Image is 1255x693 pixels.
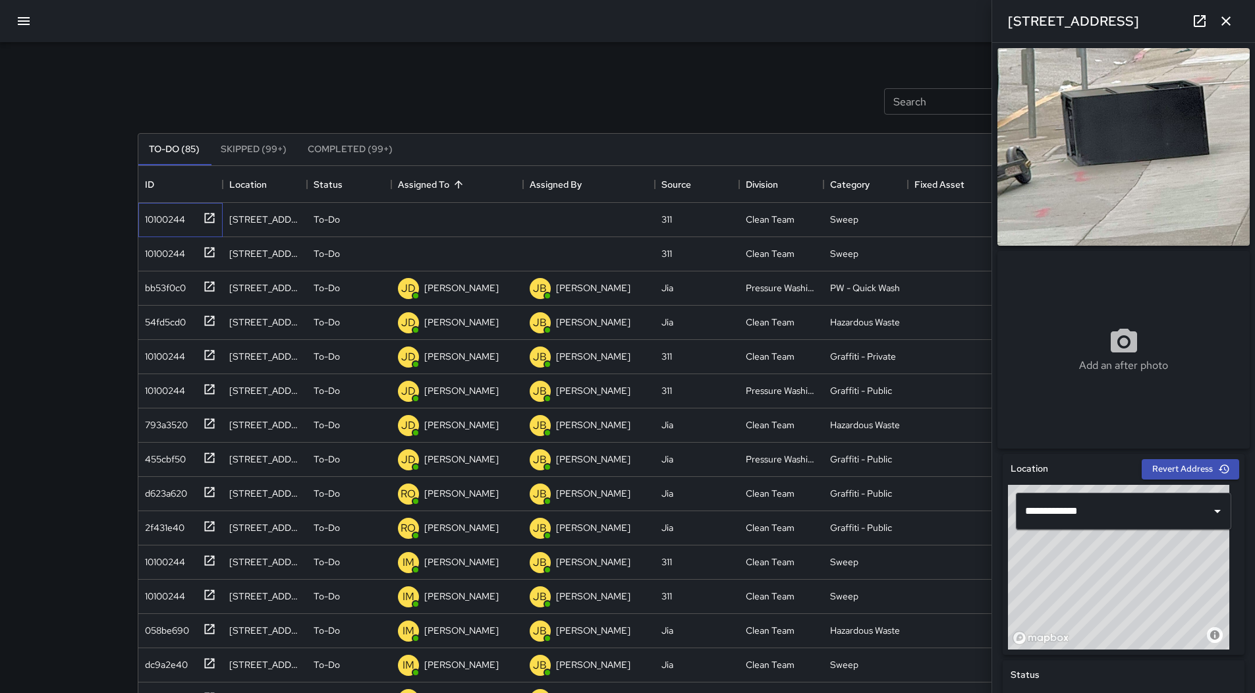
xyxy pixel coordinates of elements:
div: Assigned To [398,166,449,203]
div: 311 [661,213,672,226]
div: Clean Team [746,247,795,260]
div: 455cbf50 [140,447,186,466]
div: dc9a2e40 [140,653,188,671]
div: 1500 Market Street [229,453,300,466]
p: [PERSON_NAME] [556,350,630,363]
button: Skipped (99+) [210,134,297,165]
div: Hazardous Waste [830,624,900,637]
p: JD [401,315,416,331]
p: To-Do [314,590,340,603]
div: Clean Team [746,590,795,603]
p: [PERSON_NAME] [424,624,499,637]
div: Pressure Washing [746,453,817,466]
div: ID [138,166,223,203]
div: Source [661,166,691,203]
p: To-Do [314,624,340,637]
div: Jia [661,624,673,637]
p: [PERSON_NAME] [424,281,499,294]
div: Clean Team [746,658,795,671]
div: 10100244 [140,584,185,603]
div: Clean Team [746,350,795,363]
p: To-Do [314,350,340,363]
p: JB [533,623,547,639]
div: Graffiti - Public [830,487,892,500]
div: Clean Team [746,213,795,226]
p: JB [533,452,547,468]
p: [PERSON_NAME] [424,590,499,603]
p: [PERSON_NAME] [556,624,630,637]
div: Graffiti - Public [830,453,892,466]
p: To-Do [314,247,340,260]
p: [PERSON_NAME] [424,316,499,329]
div: Jia [661,521,673,534]
p: [PERSON_NAME] [556,487,630,500]
p: JD [401,281,416,296]
p: [PERSON_NAME] [556,384,630,397]
div: 058be690 [140,619,189,637]
p: JB [533,520,547,536]
div: Status [307,166,391,203]
div: Clean Team [746,316,795,329]
div: 530 Mcallister Street [229,590,300,603]
div: Jia [661,418,673,431]
div: 793a3520 [140,413,188,431]
p: JB [533,315,547,331]
div: Graffiti - Public [830,521,892,534]
div: Fixed Asset [908,166,992,203]
div: Clean Team [746,555,795,568]
p: To-Do [314,658,340,671]
p: [PERSON_NAME] [556,658,630,671]
p: [PERSON_NAME] [556,281,630,294]
p: To-Do [314,453,340,466]
div: Jia [661,487,673,500]
div: 10100244 [140,208,185,226]
div: Assigned By [523,166,655,203]
div: 69 Polk Street [229,418,300,431]
div: Graffiti - Public [830,384,892,397]
div: Location [229,166,267,203]
div: 180 Redwood Street [229,658,300,671]
div: 311 [661,555,672,568]
div: 311 [661,384,672,397]
p: RO [401,486,416,502]
p: [PERSON_NAME] [556,521,630,534]
p: JB [533,589,547,605]
div: Source [655,166,739,203]
p: JD [401,418,416,433]
p: To-Do [314,555,340,568]
p: [PERSON_NAME] [556,418,630,431]
p: [PERSON_NAME] [424,521,499,534]
div: 53 Oak Street [229,213,300,226]
div: PW - Quick Wash [830,281,900,294]
p: JB [533,555,547,570]
div: Jia [661,453,673,466]
p: [PERSON_NAME] [424,453,499,466]
p: JB [533,349,547,365]
p: JB [533,657,547,673]
p: [PERSON_NAME] [556,555,630,568]
div: Pressure Washing [746,281,817,294]
p: IM [403,657,414,673]
div: Status [314,166,343,203]
p: [PERSON_NAME] [556,453,630,466]
div: Clean Team [746,487,795,500]
div: 95 Hayes Street [229,281,300,294]
div: 66 Grove Street [229,316,300,329]
p: [PERSON_NAME] [556,316,630,329]
div: 311 [661,247,672,260]
button: Sort [449,175,468,194]
div: 246 Ivy Street [229,247,300,260]
button: Completed (99+) [297,134,403,165]
p: To-Do [314,521,340,534]
div: Assigned By [530,166,582,203]
div: Clean Team [746,418,795,431]
p: JD [401,349,416,365]
div: 150 Redwood Street [229,624,300,637]
p: To-Do [314,487,340,500]
div: Graffiti - Private [830,350,896,363]
div: 54fd5cd0 [140,310,186,329]
div: Sweep [830,555,858,568]
div: Jia [661,316,673,329]
div: Category [823,166,908,203]
div: Pressure Washing [746,384,817,397]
